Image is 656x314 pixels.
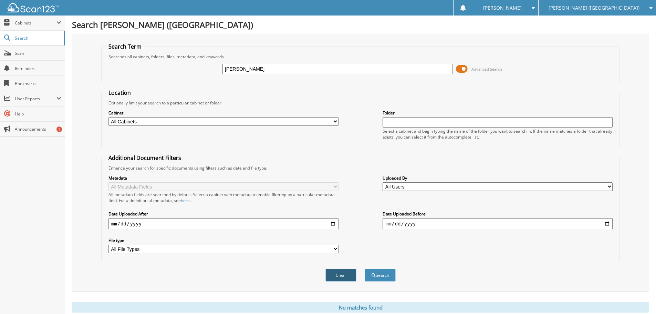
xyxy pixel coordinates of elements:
[15,65,61,71] span: Reminders
[105,43,145,50] legend: Search Term
[105,100,616,106] div: Optionally limit your search to a particular cabinet or folder
[56,126,62,132] div: 1
[108,237,339,243] label: File type
[15,96,56,102] span: User Reports
[105,154,185,162] legend: Additional Document Filters
[108,211,339,217] label: Date Uploaded After
[365,269,396,282] button: Search
[7,3,59,12] img: scan123-logo-white.svg
[15,20,56,26] span: Cabinets
[383,218,613,229] input: end
[105,89,134,97] legend: Location
[325,269,356,282] button: Clear
[15,50,61,56] span: Scan
[471,67,502,72] span: Advanced Search
[72,302,649,313] div: No matches found
[383,128,613,140] div: Select a cabinet and begin typing the name of the folder you want to search in. If the name match...
[383,211,613,217] label: Date Uploaded Before
[549,6,639,10] span: [PERSON_NAME] ([GEOGRAPHIC_DATA])
[105,54,616,60] div: Searches all cabinets, folders, files, metadata, and keywords
[108,175,339,181] label: Metadata
[15,126,61,132] span: Announcements
[181,197,190,203] a: here
[383,110,613,116] label: Folder
[105,165,616,171] div: Enhance your search for specific documents using filters such as date and file type.
[108,218,339,229] input: start
[108,192,339,203] div: All metadata fields are searched by default. Select a cabinet with metadata to enable filtering b...
[15,111,61,117] span: Help
[483,6,522,10] span: [PERSON_NAME]
[383,175,613,181] label: Uploaded By
[108,110,339,116] label: Cabinet
[72,19,649,30] h1: Search [PERSON_NAME] ([GEOGRAPHIC_DATA])
[15,35,60,41] span: Search
[15,81,61,87] span: Bookmarks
